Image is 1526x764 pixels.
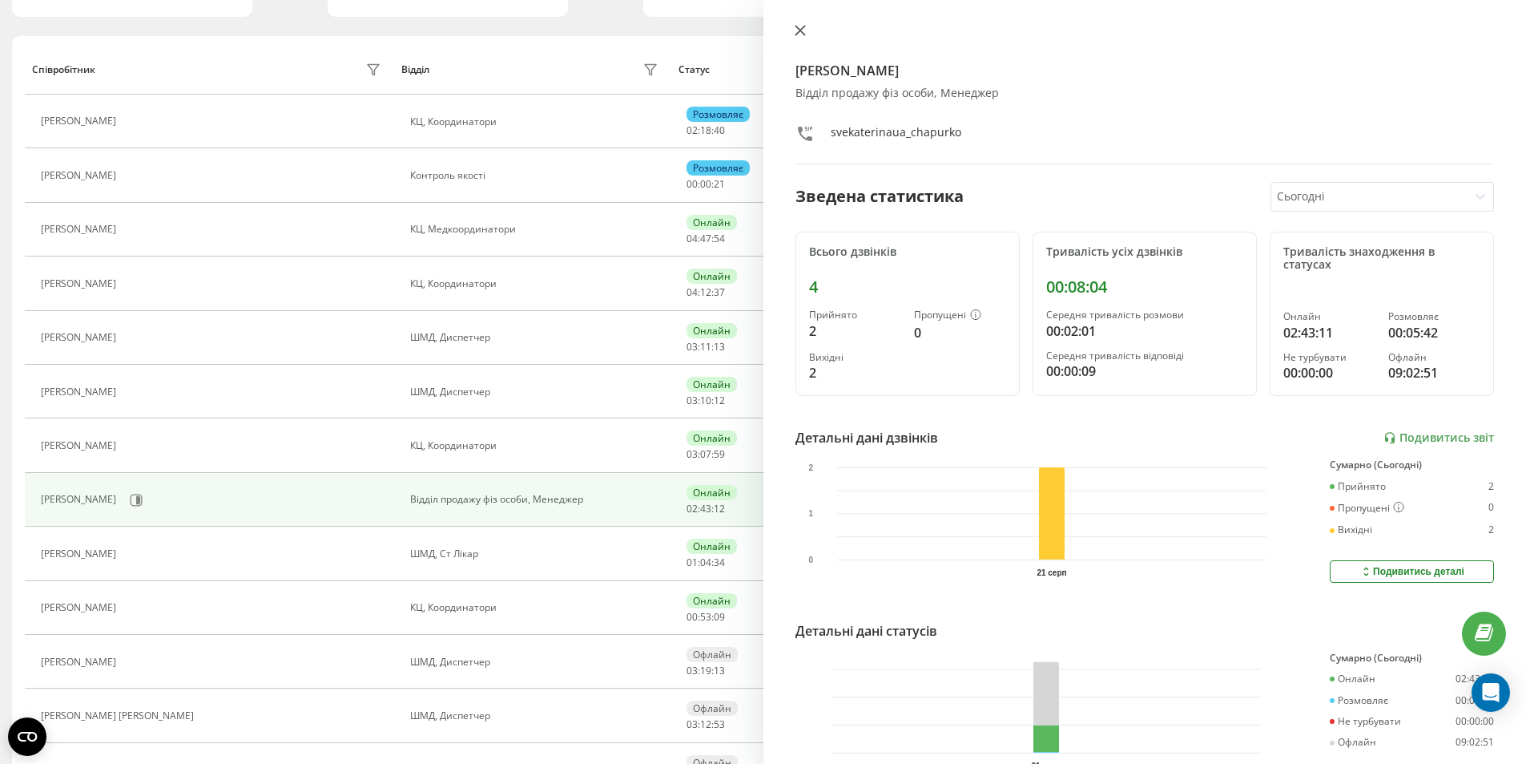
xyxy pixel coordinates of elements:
[809,245,1006,259] div: Всього дзвінків
[1046,350,1243,362] div: Середня тривалість відповіді
[686,107,750,122] div: Розмовляє
[410,440,662,451] div: КЦ, Координатори
[1046,245,1243,259] div: Тривалість усіх дзвінків
[410,548,662,560] div: ШМД, Ст Лікар
[1383,431,1494,445] a: Подивитись звіт
[1488,481,1494,492] div: 2
[795,621,937,641] div: Детальні дані статусів
[686,718,698,731] span: 03
[686,593,737,608] div: Онлайн
[686,557,725,568] div: : :
[410,116,662,127] div: КЦ, Координатори
[809,352,901,363] div: Вихідні
[686,160,750,176] div: Розмовляє
[714,556,725,569] span: 34
[1359,565,1464,578] div: Подивитись деталі
[686,232,698,245] span: 04
[410,710,662,722] div: ШМД, Диспетчер
[1388,352,1480,363] div: Офлайн
[1283,245,1480,273] div: Тривалість знаходження в статусах
[700,664,711,677] span: 19
[714,447,725,461] span: 59
[700,447,711,461] span: 07
[914,323,1006,342] div: 0
[686,556,698,569] span: 01
[1046,309,1243,321] div: Середня тривалість розмови
[1046,321,1243,341] div: 00:02:01
[809,363,901,382] div: 2
[809,309,901,321] div: Прийнято
[686,485,737,500] div: Онлайн
[1388,323,1480,342] div: 00:05:42
[41,278,120,289] div: [PERSON_NAME]
[686,377,737,392] div: Онлайн
[1283,363,1375,382] div: 00:00:00
[1330,524,1372,536] div: Вихідні
[686,449,725,460] div: : :
[714,232,725,245] span: 54
[1037,568,1066,577] text: 21 серп
[714,123,725,137] span: 40
[686,612,725,623] div: : :
[795,428,938,447] div: Детальні дані дзвінків
[1456,695,1494,706] div: 00:05:42
[686,342,725,353] div: : :
[32,64,95,75] div: Співробітник
[831,124,961,148] div: svekaterinaua_chapurko
[1330,502,1404,515] div: Пропущені
[8,718,46,756] button: Open CMP widget
[686,323,737,338] div: Онлайн
[686,701,738,716] div: Офлайн
[1456,737,1494,748] div: 09:02:51
[686,123,698,137] span: 02
[686,719,725,730] div: : :
[686,610,698,624] span: 00
[714,664,725,677] span: 13
[686,340,698,354] span: 03
[401,64,429,75] div: Відділ
[1456,716,1494,727] div: 00:00:00
[410,657,662,668] div: ШМД, Диспетчер
[700,556,711,569] span: 04
[1472,673,1510,712] div: Open Intercom Messenger
[686,647,738,662] div: Офлайн
[808,556,813,564] text: 0
[686,447,698,461] span: 03
[714,610,725,624] span: 09
[686,215,737,230] div: Онлайн
[700,610,711,624] span: 53
[714,394,725,407] span: 12
[714,502,725,515] span: 12
[700,394,711,407] span: 10
[410,386,662,398] div: ШМД, Диспетчер
[41,602,120,613] div: [PERSON_NAME]
[41,440,120,451] div: [PERSON_NAME]
[1388,311,1480,322] div: Розмовляє
[41,115,120,127] div: [PERSON_NAME]
[700,718,711,731] span: 12
[686,503,725,515] div: : :
[700,232,711,245] span: 47
[914,309,1006,322] div: Пропущені
[808,509,813,518] text: 1
[1388,363,1480,382] div: 09:02:51
[1488,524,1494,536] div: 2
[686,664,698,677] span: 03
[410,494,662,505] div: Відділ продажу фіз особи, Менеджер
[1330,737,1376,748] div: Офлайн
[410,602,662,613] div: КЦ, Координатори
[686,394,698,407] span: 03
[714,718,725,731] span: 53
[41,170,120,181] div: [PERSON_NAME]
[714,177,725,191] span: 21
[1488,502,1494,515] div: 0
[700,123,711,137] span: 18
[1330,481,1386,492] div: Прийнято
[686,233,725,245] div: : :
[809,321,901,341] div: 2
[686,665,725,677] div: : :
[700,340,711,354] span: 11
[41,548,120,560] div: [PERSON_NAME]
[714,340,725,354] span: 13
[686,431,737,446] div: Онлайн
